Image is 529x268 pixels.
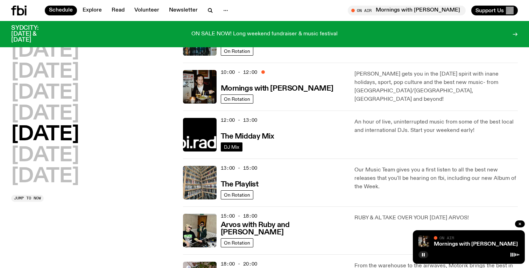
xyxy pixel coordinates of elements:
span: 15:00 - 18:00 [221,213,257,219]
a: Newsletter [165,6,202,15]
a: Mornings with [PERSON_NAME] [221,84,333,92]
h3: Arvos with Ruby and [PERSON_NAME] [221,221,346,236]
button: On AirMornings with [PERSON_NAME] [348,6,466,15]
button: [DATE] [11,146,79,165]
p: Our Music Team gives you a first listen to all the best new releases that you'll be hearing on fb... [354,166,518,191]
span: 13:00 - 15:00 [221,165,257,171]
span: On Rotation [224,48,250,54]
button: [DATE] [11,83,79,103]
a: Volunteer [130,6,163,15]
a: The Midday Mix [221,132,274,140]
button: [DATE] [11,104,79,124]
button: [DATE] [11,62,79,82]
a: The Playlist [221,179,259,188]
p: An hour of live, uninterrupted music from some of the best local and international DJs. Start you... [354,118,518,135]
h3: The Midday Mix [221,133,274,140]
a: Mornings with [PERSON_NAME] [434,241,518,247]
button: [DATE] [11,125,79,144]
img: Ruby wears a Collarbones t shirt and pretends to play the DJ decks, Al sings into a pringles can.... [183,214,217,247]
h3: Mornings with [PERSON_NAME] [221,85,333,92]
span: On Rotation [224,240,250,245]
a: Arvos with Ruby and [PERSON_NAME] [221,220,346,236]
a: On Rotation [221,238,253,247]
a: DJ Mix [221,142,242,151]
p: RUBY & AL TAKE OVER YOUR [DATE] ARVOS! [354,214,518,222]
span: 10:00 - 12:00 [221,69,257,76]
button: [DATE] [11,41,79,61]
a: On Rotation [221,190,253,199]
a: Read [107,6,129,15]
button: Jump to now [11,195,44,202]
span: 18:00 - 20:00 [221,261,257,267]
a: On Rotation [221,47,253,56]
img: A corner shot of the fbi music library [183,166,217,199]
span: 12:00 - 13:00 [221,117,257,124]
span: DJ Mix [224,144,239,149]
span: On Rotation [224,192,250,197]
span: Support Us [475,7,504,14]
p: [PERSON_NAME] gets you in the [DATE] spirit with inane holidays, sport, pop culture and the best ... [354,70,518,104]
button: Support Us [471,6,518,15]
img: Sam blankly stares at the camera, brightly lit by a camera flash wearing a hat collared shirt and... [183,70,217,104]
p: ON SALE NOW! Long weekend fundraiser & music festival [191,31,338,37]
span: Jump to now [14,196,41,200]
h3: The Playlist [221,181,259,188]
button: [DATE] [11,167,79,186]
img: Sam blankly stares at the camera, brightly lit by a camera flash wearing a hat collared shirt and... [418,236,430,247]
h3: SYDCITY: [DATE] & [DATE] [11,25,56,43]
a: Explore [78,6,106,15]
a: Schedule [45,6,77,15]
a: On Rotation [221,94,253,104]
span: On Rotation [224,96,250,101]
span: On Air [439,235,454,240]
